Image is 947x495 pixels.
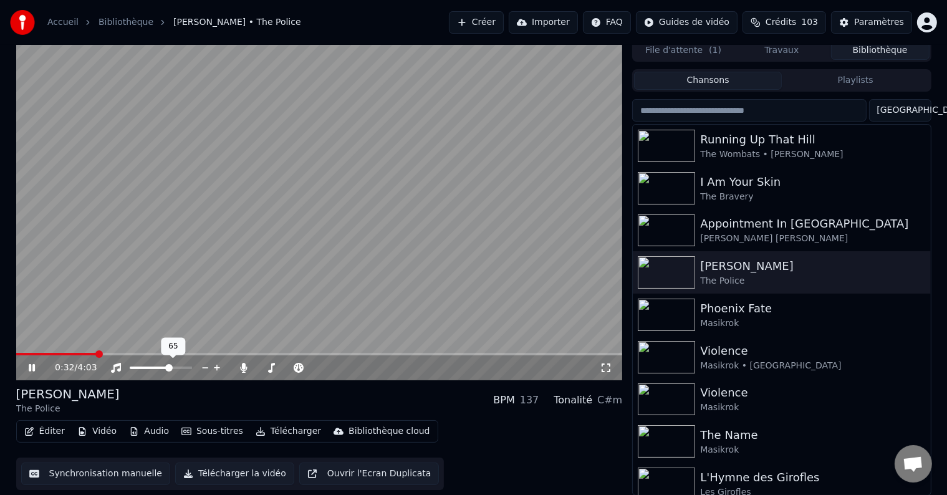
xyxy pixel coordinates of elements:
[700,131,925,148] div: Running Up That Hill
[16,385,120,403] div: [PERSON_NAME]
[251,423,326,440] button: Télécharger
[72,423,122,440] button: Vidéo
[449,11,504,34] button: Créer
[175,463,294,485] button: Télécharger la vidéo
[77,362,97,374] span: 4:03
[700,300,925,317] div: Phoenix Fate
[700,317,925,330] div: Masikrok
[173,16,301,29] span: [PERSON_NAME] • The Police
[299,463,440,485] button: Ouvrir l'Ecran Duplicata
[700,384,925,401] div: Violence
[10,10,35,35] img: youka
[583,11,631,34] button: FAQ
[700,191,925,203] div: The Bravery
[700,342,925,360] div: Violence
[597,393,622,408] div: C#m
[700,360,925,372] div: Masikrok • [GEOGRAPHIC_DATA]
[634,42,733,60] button: File d'attente
[801,16,818,29] span: 103
[766,16,796,29] span: Crédits
[733,42,831,60] button: Travaux
[831,42,930,60] button: Bibliothèque
[709,44,721,57] span: ( 1 )
[47,16,79,29] a: Accueil
[47,16,301,29] nav: breadcrumb
[831,11,912,34] button: Paramètres
[176,423,248,440] button: Sous-titres
[700,257,925,275] div: [PERSON_NAME]
[349,425,430,438] div: Bibliothèque cloud
[700,173,925,191] div: I Am Your Skin
[636,11,738,34] button: Guides de vidéo
[895,445,932,483] div: Ouvrir le chat
[854,16,904,29] div: Paramètres
[554,393,592,408] div: Tonalité
[520,393,539,408] div: 137
[743,11,826,34] button: Crédits103
[700,444,925,456] div: Masikrok
[16,403,120,415] div: The Police
[19,423,70,440] button: Éditer
[99,16,153,29] a: Bibliothèque
[700,215,925,233] div: Appointment In [GEOGRAPHIC_DATA]
[21,463,171,485] button: Synchronisation manuelle
[700,148,925,161] div: The Wombats • [PERSON_NAME]
[161,338,185,355] div: 65
[509,11,578,34] button: Importer
[55,362,85,374] div: /
[55,362,74,374] span: 0:32
[700,275,925,287] div: The Police
[700,401,925,414] div: Masikrok
[493,393,514,408] div: BPM
[124,423,174,440] button: Audio
[782,72,930,90] button: Playlists
[700,469,925,486] div: L'Hymne des Girofles
[700,233,925,245] div: [PERSON_NAME] [PERSON_NAME]
[634,72,782,90] button: Chansons
[700,426,925,444] div: The Name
